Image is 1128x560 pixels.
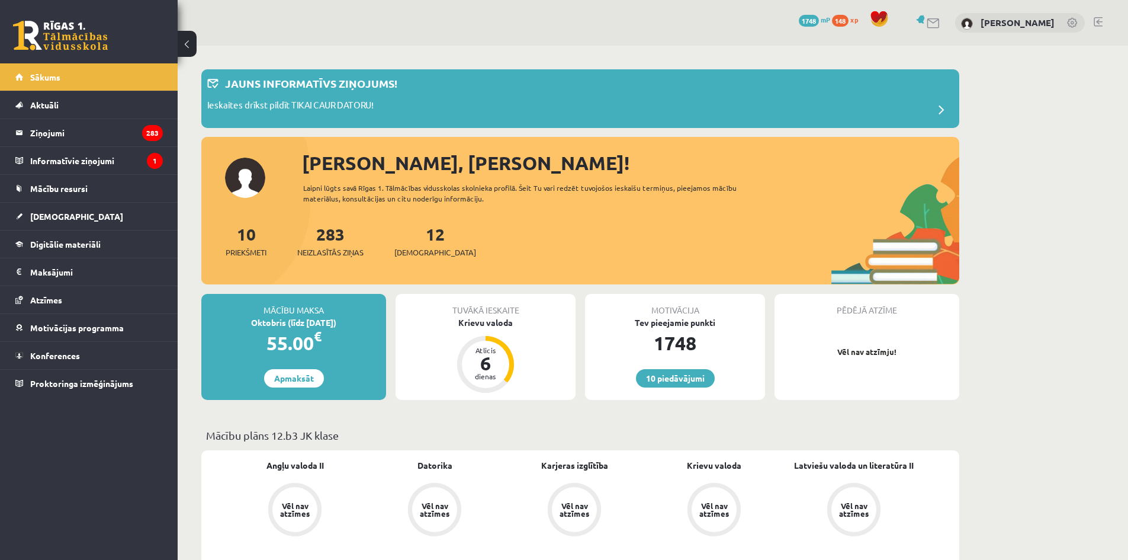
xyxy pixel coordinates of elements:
[207,75,953,122] a: Jauns informatīvs ziņojums! Ieskaites drīkst pildīt TIKAI CAUR DATORU!
[15,342,163,369] a: Konferences
[394,247,476,258] span: [DEMOGRAPHIC_DATA]
[15,314,163,341] a: Motivācijas programma
[780,346,953,358] p: Vēl nav atzīmju!
[365,483,504,539] a: Vēl nav atzīmes
[687,459,741,472] a: Krievu valoda
[15,203,163,230] a: [DEMOGRAPHIC_DATA]
[201,316,386,329] div: Oktobris (līdz [DATE])
[775,294,959,316] div: Pēdējā atzīme
[30,183,88,194] span: Mācību resursi
[394,223,476,258] a: 12[DEMOGRAPHIC_DATA]
[698,502,731,517] div: Vēl nav atzīmes
[636,369,715,388] a: 10 piedāvājumi
[15,370,163,397] a: Proktoringa izmēģinājums
[297,247,364,258] span: Neizlasītās ziņas
[504,483,644,539] a: Vēl nav atzīmes
[418,502,451,517] div: Vēl nav atzīmes
[201,294,386,316] div: Mācību maksa
[30,100,59,110] span: Aktuāli
[30,119,163,146] legend: Ziņojumi
[821,15,830,24] span: mP
[799,15,819,27] span: 1748
[30,211,123,222] span: [DEMOGRAPHIC_DATA]
[266,459,324,472] a: Angļu valoda II
[396,294,576,316] div: Tuvākā ieskaite
[30,147,163,174] legend: Informatīvie ziņojumi
[314,328,322,345] span: €
[142,125,163,141] i: 283
[15,91,163,119] a: Aktuāli
[981,17,1055,28] a: [PERSON_NAME]
[468,347,503,354] div: Atlicis
[644,483,784,539] a: Vēl nav atzīmes
[15,286,163,313] a: Atzīmes
[396,316,576,329] div: Krievu valoda
[278,502,311,517] div: Vēl nav atzīmes
[558,502,591,517] div: Vēl nav atzīmes
[303,183,758,204] div: Laipni lūgts savā Rīgas 1. Tālmācības vidusskolas skolnieka profilā. Šeit Tu vari redzēt tuvojošo...
[226,223,266,258] a: 10Priekšmeti
[832,15,864,24] a: 148 xp
[15,175,163,202] a: Mācību resursi
[297,223,364,258] a: 283Neizlasītās ziņas
[15,63,163,91] a: Sākums
[30,72,60,82] span: Sākums
[961,18,973,30] img: Kate Zīverte
[799,15,830,24] a: 1748 mP
[30,258,163,286] legend: Maksājumi
[794,459,914,472] a: Latviešu valoda un literatūra II
[417,459,452,472] a: Datorika
[784,483,924,539] a: Vēl nav atzīmes
[302,149,959,177] div: [PERSON_NAME], [PERSON_NAME]!
[13,21,108,50] a: Rīgas 1. Tālmācības vidusskola
[15,258,163,286] a: Maksājumi
[585,294,765,316] div: Motivācija
[541,459,608,472] a: Karjeras izglītība
[201,329,386,357] div: 55.00
[225,483,365,539] a: Vēl nav atzīmes
[30,350,80,361] span: Konferences
[226,247,266,258] span: Priekšmeti
[207,98,374,115] p: Ieskaites drīkst pildīt TIKAI CAUR DATORU!
[15,147,163,174] a: Informatīvie ziņojumi1
[15,231,163,258] a: Digitālie materiāli
[15,119,163,146] a: Ziņojumi283
[585,316,765,329] div: Tev pieejamie punkti
[30,322,124,333] span: Motivācijas programma
[850,15,858,24] span: xp
[225,75,397,91] p: Jauns informatīvs ziņojums!
[837,502,870,517] div: Vēl nav atzīmes
[396,316,576,395] a: Krievu valoda Atlicis 6 dienas
[585,329,765,357] div: 1748
[468,354,503,373] div: 6
[264,369,324,388] a: Apmaksāt
[832,15,849,27] span: 148
[147,153,163,169] i: 1
[30,378,133,389] span: Proktoringa izmēģinājums
[206,427,955,443] p: Mācību plāns 12.b3 JK klase
[468,373,503,380] div: dienas
[30,239,101,249] span: Digitālie materiāli
[30,295,62,305] span: Atzīmes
